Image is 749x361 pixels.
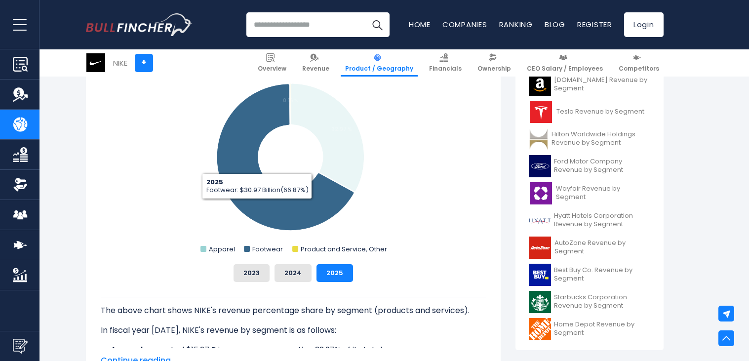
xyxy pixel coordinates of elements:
span: Tesla Revenue by Segment [556,108,644,116]
a: Login [624,12,664,37]
a: [DOMAIN_NAME] Revenue by Segment [523,71,656,98]
a: Wayfair Revenue by Segment [523,180,656,207]
tspan: 0.16 % [283,97,299,104]
img: Ownership [13,177,28,192]
img: NKE logo [86,53,105,72]
span: Ford Motor Company Revenue by Segment [554,158,650,174]
a: Hyatt Hotels Corporation Revenue by Segment [523,207,656,234]
span: Ownership [477,65,511,73]
span: Home Depot Revenue by Segment [554,321,650,337]
a: + [135,54,153,72]
span: Hyatt Hotels Corporation Revenue by Segment [554,212,650,229]
tspan: 66.87 % [231,185,252,193]
span: Product / Geography [345,65,413,73]
span: Revenue [302,65,329,73]
span: Overview [258,65,286,73]
span: AutoZone Revenue by Segment [554,239,650,256]
a: Tesla Revenue by Segment [523,98,656,125]
img: SBUX logo [529,291,551,313]
button: Search [365,12,390,37]
img: W logo [529,182,553,204]
a: Hilton Worldwide Holdings Revenue by Segment [523,125,656,153]
img: AZO logo [529,237,552,259]
svg: NIKE's Revenue Share by Segment [101,59,486,256]
a: Blog [545,19,565,30]
img: F logo [529,155,551,177]
button: 2023 [234,264,270,282]
tspan: 32.97 % [332,125,352,133]
a: Starbucks Corporation Revenue by Segment [523,288,656,316]
img: BBY logo [529,264,551,286]
a: Ford Motor Company Revenue by Segment [523,153,656,180]
li: generated $15.27 B in revenue, representing 32.97% of its total revenue. [101,344,486,356]
button: 2024 [275,264,312,282]
div: NIKE [113,57,127,69]
a: Ownership [473,49,515,77]
a: Financials [425,49,466,77]
a: Home [409,19,431,30]
img: H logo [529,209,551,232]
a: Best Buy Co. Revenue by Segment [523,261,656,288]
a: Register [577,19,612,30]
p: In fiscal year [DATE], NIKE's revenue by segment is as follows: [101,324,486,336]
p: The above chart shows NIKE's revenue percentage share by segment (products and services). [101,305,486,317]
span: Competitors [619,65,659,73]
a: Overview [253,49,291,77]
a: CEO Salary / Employees [522,49,607,77]
img: Bullfincher logo [86,13,193,36]
a: Product / Geography [341,49,418,77]
span: CEO Salary / Employees [527,65,603,73]
a: Ranking [499,19,533,30]
span: Best Buy Co. Revenue by Segment [554,266,650,283]
a: AutoZone Revenue by Segment [523,234,656,261]
a: Revenue [298,49,334,77]
a: Competitors [614,49,664,77]
span: [DOMAIN_NAME] Revenue by Segment [554,76,650,93]
span: Wayfair Revenue by Segment [556,185,650,201]
a: Companies [442,19,487,30]
span: Hilton Worldwide Holdings Revenue by Segment [552,130,650,147]
img: AMZN logo [529,74,551,96]
img: TSLA logo [529,101,553,123]
b: Apparel [111,344,143,356]
img: HLT logo [529,128,549,150]
img: HD logo [529,318,551,340]
span: Starbucks Corporation Revenue by Segment [554,293,650,310]
span: Financials [429,65,462,73]
button: 2025 [316,264,353,282]
text: Apparel [209,244,235,254]
text: Product and Service, Other [301,244,387,254]
text: Footwear [252,244,283,254]
a: Go to homepage [86,13,192,36]
a: Home Depot Revenue by Segment [523,316,656,343]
